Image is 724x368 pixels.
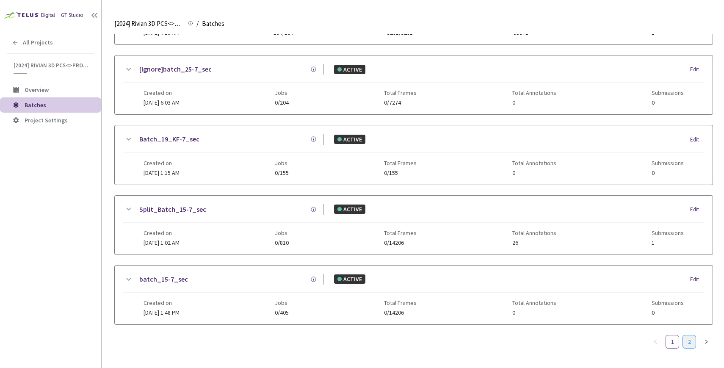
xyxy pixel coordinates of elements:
span: Total Frames [384,230,417,236]
span: Total Annotations [512,299,556,306]
span: [DATE] 1:48 PM [144,309,180,316]
li: Previous Page [649,335,662,349]
div: Edit [690,275,704,284]
span: 0/14206 [384,310,417,316]
span: Batches [202,19,224,29]
a: batch_15-7_sec [139,274,188,285]
span: [DATE] 1:02 AM [144,239,180,246]
span: Jobs [275,299,289,306]
div: Edit [690,205,704,214]
span: 1 [652,30,684,36]
div: ACTIVE [334,135,365,144]
span: 0/7274 [384,100,417,106]
span: 0 [512,170,556,176]
a: 1 [666,335,679,348]
span: Submissions [652,89,684,96]
span: Overview [25,86,49,94]
span: Total Frames [384,160,417,166]
span: Submissions [652,160,684,166]
span: Total Annotations [512,230,556,236]
span: Total Annotations [512,89,556,96]
span: Total Frames [384,89,417,96]
span: 184/184 [274,30,293,36]
span: left [653,339,658,344]
div: ACTIVE [334,205,365,214]
a: [Ignore]batch_25-7_sec [139,64,212,75]
li: / [196,19,199,29]
span: Total Frames [384,299,417,306]
span: 26 [512,240,556,246]
span: Created on [144,230,180,236]
span: 0 [652,310,684,316]
div: batch_15-7_secACTIVEEditCreated on[DATE] 1:48 PMJobs0/405Total Frames0/14206Total Annotations0Sub... [115,266,713,324]
span: right [704,339,709,344]
span: 0/155 [275,170,289,176]
span: 0/405 [275,310,289,316]
div: ACTIVE [334,65,365,74]
div: Batch_19_KF-7_secACTIVEEditCreated on[DATE] 1:15 AMJobs0/155Total Frames0/155Total Annotations0Su... [115,125,713,184]
span: Submissions [652,230,684,236]
button: right [699,335,713,349]
span: Total Annotations [512,160,556,166]
span: Submissions [652,299,684,306]
span: 55371 [514,30,558,36]
span: Created on [144,89,180,96]
div: [Ignore]batch_25-7_secACTIVEEditCreated on[DATE] 6:03 AMJobs0/204Total Frames0/7274Total Annotati... [115,55,713,114]
div: Edit [690,65,704,74]
a: Batch_19_KF-7_sec [139,134,199,144]
span: 0 [652,100,684,106]
a: Split_Batch_15-7_sec [139,204,206,215]
li: 2 [683,335,696,349]
div: GT Studio [61,11,83,19]
button: left [649,335,662,349]
li: 1 [666,335,679,349]
span: Jobs [275,230,289,236]
span: 3281/3281 [387,30,420,36]
span: Project Settings [25,116,68,124]
span: 0/155 [384,170,417,176]
span: Created on [144,160,180,166]
div: Split_Batch_15-7_secACTIVEEditCreated on[DATE] 1:02 AMJobs0/810Total Frames0/14206Total Annotatio... [115,196,713,255]
span: 0/204 [275,100,289,106]
span: Created on [144,299,180,306]
span: 0/14206 [384,240,417,246]
span: All Projects [23,39,53,46]
span: [2024] Rivian 3D PCS<>Production [114,19,183,29]
span: Jobs [275,160,289,166]
a: 2 [683,335,696,348]
span: [DATE] 6:03 AM [144,99,180,106]
span: 1 [652,240,684,246]
span: 0 [652,170,684,176]
span: [DATE] 1:15 AM [144,169,180,177]
span: 0/810 [275,240,289,246]
span: Jobs [275,89,289,96]
div: ACTIVE [334,274,365,284]
li: Next Page [699,335,713,349]
span: [2024] Rivian 3D PCS<>Production [14,62,89,69]
span: Batches [25,101,46,109]
span: 0 [512,100,556,106]
div: Edit [690,136,704,144]
span: 0 [512,310,556,316]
